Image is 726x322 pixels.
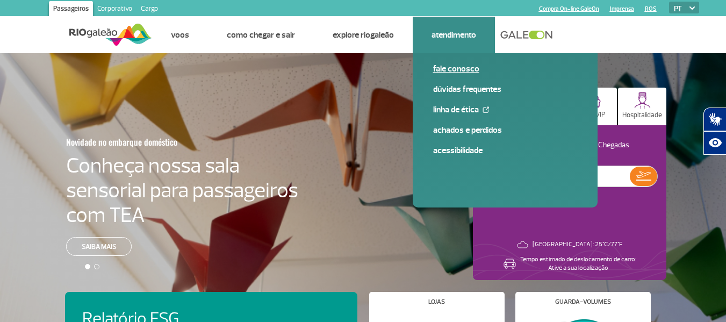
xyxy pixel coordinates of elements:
[645,5,657,12] a: RQS
[428,299,445,305] h4: Lojas
[703,131,726,155] button: Abrir recursos assistivos.
[555,299,611,305] h4: Guarda-volumes
[574,139,632,153] button: Chegadas
[66,237,132,256] a: Saiba mais
[432,30,476,40] a: Atendimento
[483,106,489,113] img: External Link Icon
[539,5,599,12] a: Compra On-line GaleOn
[533,240,622,249] p: [GEOGRAPHIC_DATA]: 25°C/77°F
[634,92,651,109] img: hospitality.svg
[66,131,246,153] h3: Novidade no embarque doméstico
[66,153,298,227] h4: Conheça nossa sala sensorial para passageiros com TEA
[598,140,629,151] p: Chegadas
[227,30,295,40] a: Como chegar e sair
[333,30,394,40] a: Explore RIOgaleão
[433,145,577,156] a: Acessibilidade
[433,83,577,95] a: Dúvidas Frequentes
[136,1,162,18] a: Cargo
[610,5,634,12] a: Imprensa
[171,30,189,40] a: Voos
[433,104,577,116] a: Linha de Ética
[622,111,662,119] p: Hospitalidade
[520,255,636,273] p: Tempo estimado de deslocamento de carro: Ative a sua localização
[49,1,93,18] a: Passageiros
[93,1,136,18] a: Corporativo
[433,63,577,75] a: Fale conosco
[703,108,726,131] button: Abrir tradutor de língua de sinais.
[433,124,577,136] a: Achados e Perdidos
[618,88,666,125] button: Hospitalidade
[703,108,726,155] div: Plugin de acessibilidade da Hand Talk.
